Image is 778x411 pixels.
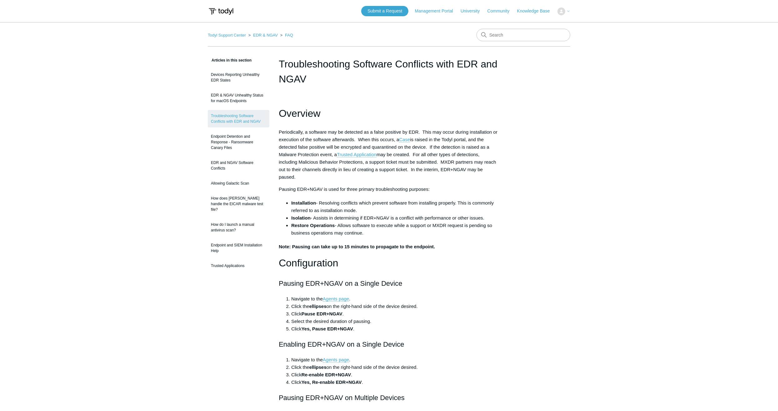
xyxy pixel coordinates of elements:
[461,8,486,14] a: University
[279,278,499,289] h2: Pausing EDR+NGAV on a Single Device
[279,106,499,121] h1: Overview
[279,339,499,350] h2: Enabling EDR+NGAV on a Single Device
[291,303,499,310] li: Click the on the right-hand side of the device desired.
[302,311,342,316] strong: Pause EDR+NGAV
[208,33,247,37] li: Todyl Support Center
[279,255,499,271] h1: Configuration
[517,8,556,14] a: Knowledge Base
[476,29,570,41] input: Search
[208,58,252,62] span: Articles in this section
[323,357,349,363] a: Agents page
[279,33,293,37] li: FAQ
[337,152,377,157] a: Trusted Application
[291,223,335,228] strong: Restore Operations
[208,192,269,215] a: How does [PERSON_NAME] handle the EICAR malware test file?
[208,260,269,272] a: Trusted Applications
[302,379,362,385] strong: Yes, Re-enable EDR+NGAV
[291,379,499,386] li: Click .
[309,364,327,370] strong: ellipses
[285,33,293,37] a: FAQ
[291,200,316,205] strong: Installation
[309,304,327,309] strong: ellipses
[302,372,351,377] strong: Re-enable EDR+NGAV
[208,33,246,37] a: Todyl Support Center
[291,214,499,222] li: - Assists in determining if EDR+NGAV is a conflict with performance or other issues.
[208,239,269,257] a: Endpoint and SIEM Installation Help
[291,295,499,303] li: Navigate to the .
[291,364,499,371] li: Click the on the right-hand side of the device desired.
[291,199,499,214] li: - Resolving conflicts which prevent software from installing properly. This is commonly referred ...
[279,244,435,249] strong: Note: Pausing can take up to 15 minutes to propagate to the endpoint.
[487,8,516,14] a: Community
[291,215,311,220] strong: Isolation
[279,392,499,403] h2: Pausing EDR+NGAV on Multiple Devices
[291,310,499,318] li: Click .
[291,325,499,333] li: Click .
[208,89,269,107] a: EDR & NGAV Unhealthy Status for macOS Endpoints
[208,6,234,17] img: Todyl Support Center Help Center home page
[208,110,269,127] a: Troubleshooting Software Conflicts with EDR and NGAV
[415,8,459,14] a: Management Portal
[247,33,279,37] li: EDR & NGAV
[208,177,269,189] a: Allowing Galactic Scan
[253,33,278,37] a: EDR & NGAV
[361,6,408,16] a: Submit a Request
[302,326,353,331] strong: Yes, Pause EDR+NGAV
[208,219,269,236] a: How do I launch a manual antivirus scan?
[323,296,349,302] a: Agents page
[208,131,269,154] a: Endpoint Detention and Response - Ransomware Canary Files
[279,57,499,87] h1: Troubleshooting Software Conflicts with EDR and NGAV
[279,186,499,193] p: Pausing EDR+NGAV is used for three primary troubleshooting purposes:
[208,157,269,174] a: EDR and NGAV Software Conflicts
[291,318,499,325] li: Select the desired duration of pausing.
[291,222,499,237] li: - Allows software to execute while a support or MXDR request is pending so business operations ma...
[399,137,410,142] a: Case
[208,69,269,86] a: Devices Reporting Unhealthy EDR States
[291,371,499,379] li: Click .
[291,356,499,364] li: Navigate to the .
[279,128,499,181] p: Periodically, a software may be detected as a false positive by EDR. This may occur during instal...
